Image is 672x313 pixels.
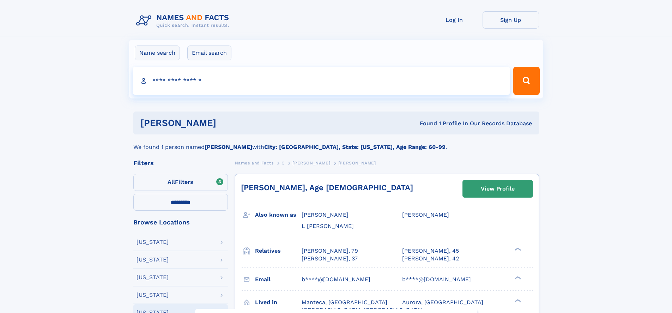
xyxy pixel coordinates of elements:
div: Filters [133,160,228,166]
button: Search Button [513,67,539,95]
a: [PERSON_NAME], 79 [302,247,358,255]
div: ❯ [513,275,521,280]
label: Name search [135,46,180,60]
b: City: [GEOGRAPHIC_DATA], State: [US_STATE], Age Range: 60-99 [264,144,446,150]
a: [PERSON_NAME] [292,158,330,167]
span: All [168,179,175,185]
div: Found 1 Profile In Our Records Database [318,120,532,127]
a: Log In [426,11,483,29]
a: [PERSON_NAME], 37 [302,255,358,263]
div: We found 1 person named with . [133,134,539,151]
div: [US_STATE] [137,275,169,280]
span: [PERSON_NAME] [402,211,449,218]
h3: Relatives [255,245,302,257]
span: Aurora, [GEOGRAPHIC_DATA] [402,299,483,306]
span: [PERSON_NAME] [302,211,349,218]
b: [PERSON_NAME] [205,144,252,150]
div: Browse Locations [133,219,228,225]
div: [US_STATE] [137,239,169,245]
h3: Lived in [255,296,302,308]
div: [US_STATE] [137,292,169,298]
a: View Profile [463,180,533,197]
span: [PERSON_NAME] [338,161,376,165]
a: [PERSON_NAME], 42 [402,255,459,263]
div: View Profile [481,181,515,197]
div: [US_STATE] [137,257,169,263]
input: search input [133,67,510,95]
label: Filters [133,174,228,191]
a: Sign Up [483,11,539,29]
a: Names and Facts [235,158,274,167]
a: C [281,158,285,167]
span: L [PERSON_NAME] [302,223,354,229]
span: Manteca, [GEOGRAPHIC_DATA] [302,299,387,306]
a: [PERSON_NAME], Age [DEMOGRAPHIC_DATA] [241,183,413,192]
div: ❯ [513,247,521,251]
h3: Email [255,273,302,285]
span: [PERSON_NAME] [292,161,330,165]
a: [PERSON_NAME], 45 [402,247,459,255]
div: ❯ [513,298,521,303]
img: Logo Names and Facts [133,11,235,30]
label: Email search [187,46,231,60]
span: C [281,161,285,165]
h1: [PERSON_NAME] [140,119,318,127]
h3: Also known as [255,209,302,221]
